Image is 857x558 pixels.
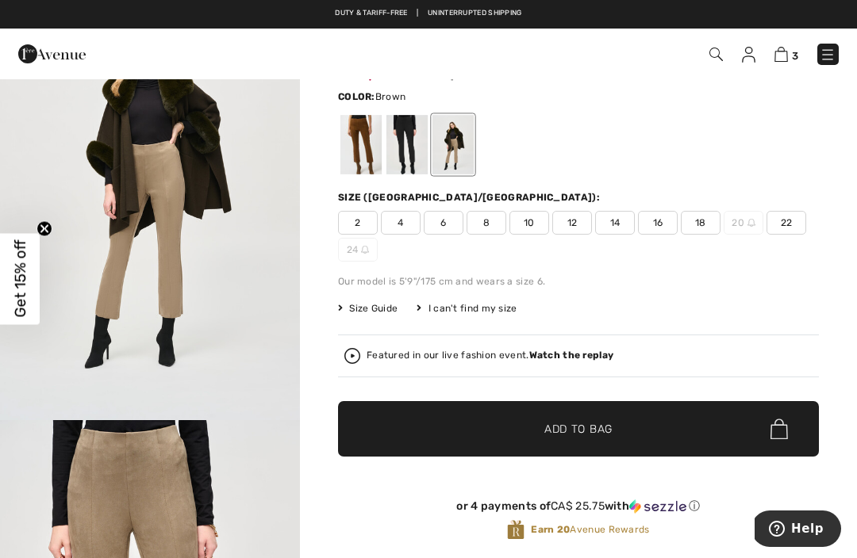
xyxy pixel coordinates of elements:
img: Sezzle [629,499,686,514]
span: Avenue Rewards [531,522,649,537]
img: ring-m.svg [747,219,755,227]
span: 24 [338,238,378,262]
iframe: Opens a widget where you can find more information [755,510,841,550]
img: Menu [820,47,836,63]
div: Featured in our live fashion event. [367,350,613,361]
span: 20 [724,211,763,235]
span: 18 [681,211,721,235]
span: Add to Bag [544,421,613,438]
span: 16 [638,211,678,235]
img: Avenue Rewards [507,519,525,541]
span: Get 15% off [11,240,29,318]
div: or 4 payments ofCA$ 25.75withSezzle Click to learn more about Sezzle [338,499,819,519]
img: 1ère Avenue [18,38,86,70]
span: 22 [767,211,806,235]
div: Size ([GEOGRAPHIC_DATA]/[GEOGRAPHIC_DATA]): [338,190,603,204]
a: 3 [774,44,798,63]
button: Close teaser [37,221,52,237]
div: Java [432,115,474,174]
span: 12 [552,211,592,235]
img: Bag.svg [771,418,788,439]
span: 10 [509,211,549,235]
div: or 4 payments of with [338,499,819,514]
strong: Watch the replay [529,350,614,361]
img: My Info [742,47,755,63]
div: Brown [340,115,382,174]
span: CA$ 25.75 [551,499,605,513]
span: Size Guide [338,301,398,315]
a: 1ère Avenue [18,45,86,60]
span: 2 [338,211,378,235]
button: Add to Bag [338,401,819,457]
span: 8 [467,211,506,235]
span: 3 [792,50,798,62]
img: Search [709,48,723,61]
img: Shopping Bag [774,47,788,62]
span: 6 [424,211,463,235]
span: 14 [595,211,635,235]
div: I can't find my size [417,301,517,315]
img: ring-m.svg [361,246,369,254]
img: Watch the replay [344,348,360,364]
span: Color: [338,91,375,102]
span: Brown [375,91,406,102]
span: 4 [381,211,421,235]
strong: Earn 20 [531,524,570,535]
div: Black [386,115,428,174]
div: Our model is 5'9"/175 cm and wears a size 6. [338,274,819,289]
